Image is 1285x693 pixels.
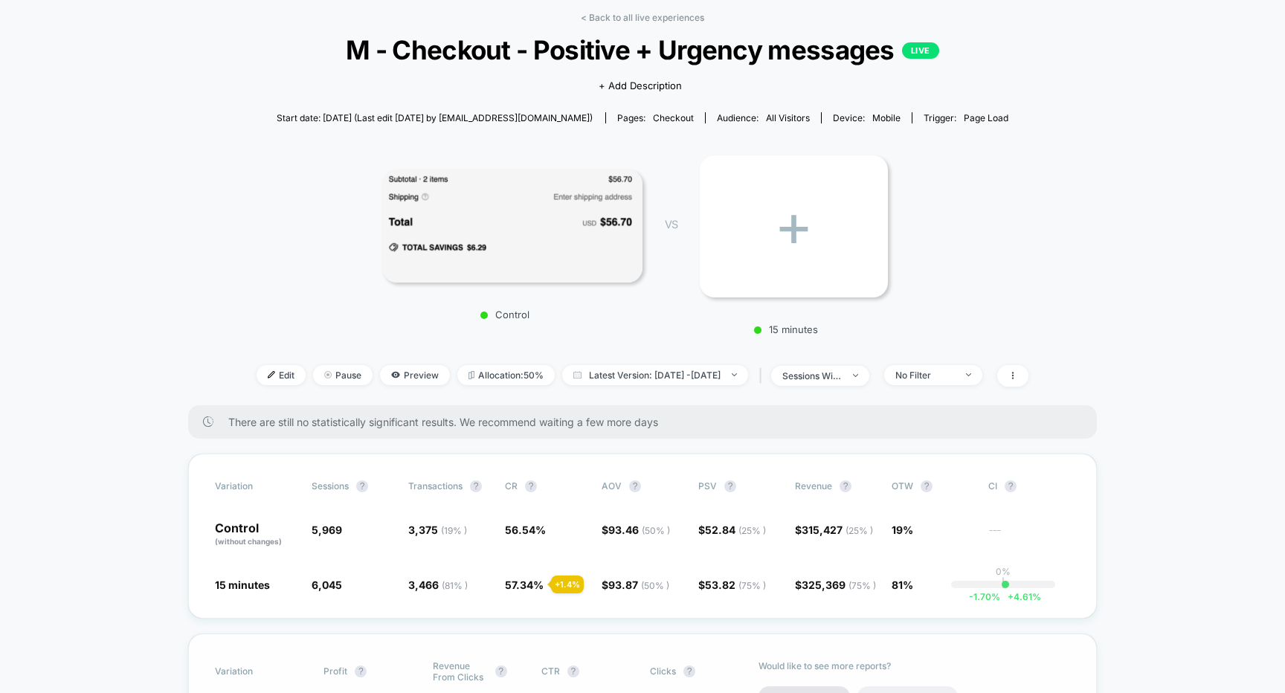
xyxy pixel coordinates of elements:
span: 5,969 [312,523,342,536]
span: Edit [257,365,306,385]
span: AOV [602,480,622,491]
img: end [324,371,332,378]
div: No Filter [895,370,955,381]
span: Device: [821,112,912,123]
span: --- [988,526,1070,547]
p: 15 minutes [692,323,880,335]
span: 53.82 [705,578,766,591]
span: 93.87 [608,578,669,591]
span: Revenue From Clicks [433,660,488,683]
span: 15 minutes [215,578,270,591]
span: + Add Description [599,79,682,94]
span: $ [602,578,669,591]
button: ? [356,480,368,492]
button: ? [355,665,367,677]
button: ? [724,480,736,492]
button: ? [840,480,851,492]
p: Control [215,522,297,547]
img: calendar [573,371,582,378]
p: Would like to see more reports? [759,660,1070,671]
span: $ [795,523,873,536]
span: Clicks [650,665,676,677]
a: < Back to all live experiences [581,12,704,23]
span: VS [665,218,677,231]
span: PSV [698,480,717,491]
span: 19% [892,523,913,536]
span: Transactions [408,480,463,491]
span: $ [698,578,766,591]
span: 57.34 % [505,578,544,591]
img: end [966,373,971,376]
div: sessions with impression [782,370,842,381]
span: All Visitors [766,112,810,123]
span: + [1008,591,1014,602]
span: Revenue [795,480,832,491]
button: ? [525,480,537,492]
span: checkout [653,112,694,123]
button: ? [683,665,695,677]
button: ? [470,480,482,492]
p: Control [375,309,635,320]
span: 315,427 [802,523,873,536]
div: + [700,155,888,297]
span: ( 19 % ) [441,525,467,536]
button: ? [1005,480,1017,492]
span: Pause [313,365,373,385]
span: 3,466 [408,578,468,591]
span: CR [505,480,518,491]
span: OTW [892,480,973,492]
span: CTR [541,665,560,677]
div: + 1.4 % [551,576,584,593]
span: 3,375 [408,523,467,536]
span: Allocation: 50% [457,365,555,385]
span: Variation [215,480,297,492]
img: Control main [382,170,642,283]
p: | [1002,577,1005,588]
span: -1.70 % [969,591,1000,602]
img: end [732,373,737,376]
span: There are still no statistically significant results. We recommend waiting a few more days [228,416,1067,428]
span: 93.46 [608,523,670,536]
span: Preview [380,365,450,385]
button: ? [629,480,641,492]
button: ? [495,665,507,677]
div: Audience: [717,112,810,123]
button: ? [921,480,933,492]
span: ( 75 % ) [738,580,766,591]
span: ( 50 % ) [642,525,670,536]
span: $ [795,578,876,591]
span: Latest Version: [DATE] - [DATE] [562,365,748,385]
span: 6,045 [312,578,342,591]
span: Profit [323,665,347,677]
p: 0% [996,566,1011,577]
span: $ [602,523,670,536]
div: Trigger: [924,112,1008,123]
span: ( 81 % ) [442,580,468,591]
span: 56.54 % [505,523,546,536]
span: mobile [872,112,901,123]
span: Start date: [DATE] (Last edit [DATE] by [EMAIL_ADDRESS][DOMAIN_NAME]) [277,112,593,123]
div: Pages: [617,112,694,123]
span: 81% [892,578,913,591]
span: | [756,365,771,387]
span: 325,369 [802,578,876,591]
span: Variation [215,660,297,683]
span: CI [988,480,1070,492]
p: LIVE [902,42,939,59]
img: rebalance [468,371,474,379]
span: Page Load [964,112,1008,123]
span: ( 25 % ) [846,525,873,536]
img: edit [268,371,275,378]
button: ? [567,665,579,677]
span: (without changes) [215,537,282,546]
span: ( 75 % ) [848,580,876,591]
span: $ [698,523,766,536]
span: 52.84 [705,523,766,536]
span: 4.61 % [1000,591,1041,602]
span: ( 25 % ) [738,525,766,536]
img: end [853,374,858,377]
span: Sessions [312,480,349,491]
span: ( 50 % ) [641,580,669,591]
span: M - Checkout - Positive + Urgency messages [295,34,990,65]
